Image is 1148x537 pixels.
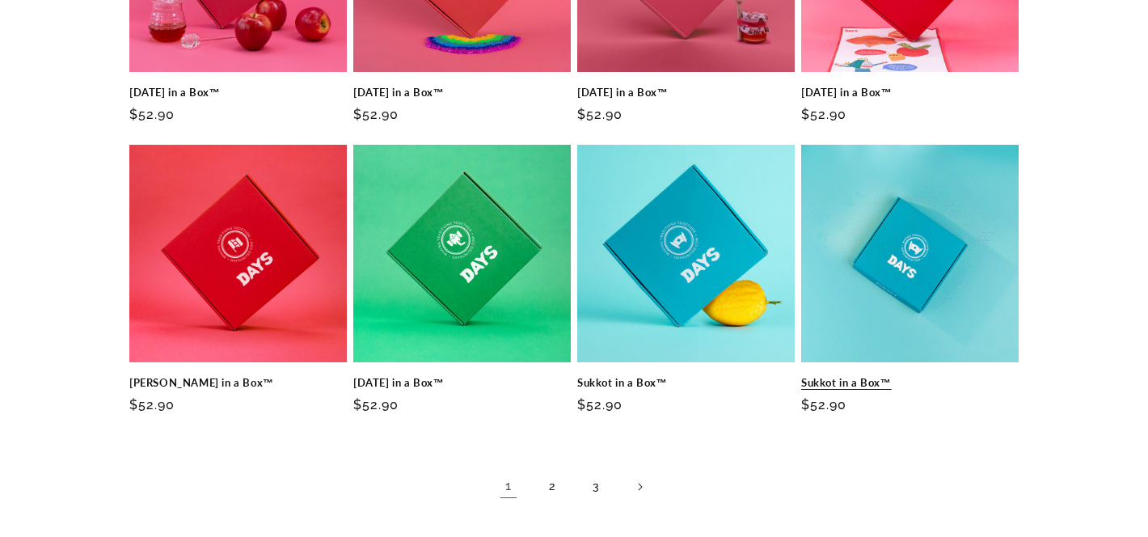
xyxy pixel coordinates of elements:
[578,469,614,505] a: Page 3
[491,469,526,505] a: Page 1
[801,86,1019,99] a: [DATE] in a Box™
[534,469,570,505] a: Page 2
[801,376,1019,390] a: Sukkot in a Box™
[353,376,571,390] a: [DATE] in a Box™
[129,376,347,390] a: [PERSON_NAME] in a Box™
[577,376,795,390] a: Sukkot in a Box™
[129,469,1019,505] nav: Pagination
[353,86,571,99] a: [DATE] in a Box™
[622,469,657,505] a: Next page
[577,86,795,99] a: [DATE] in a Box™
[129,86,347,99] a: [DATE] in a Box™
